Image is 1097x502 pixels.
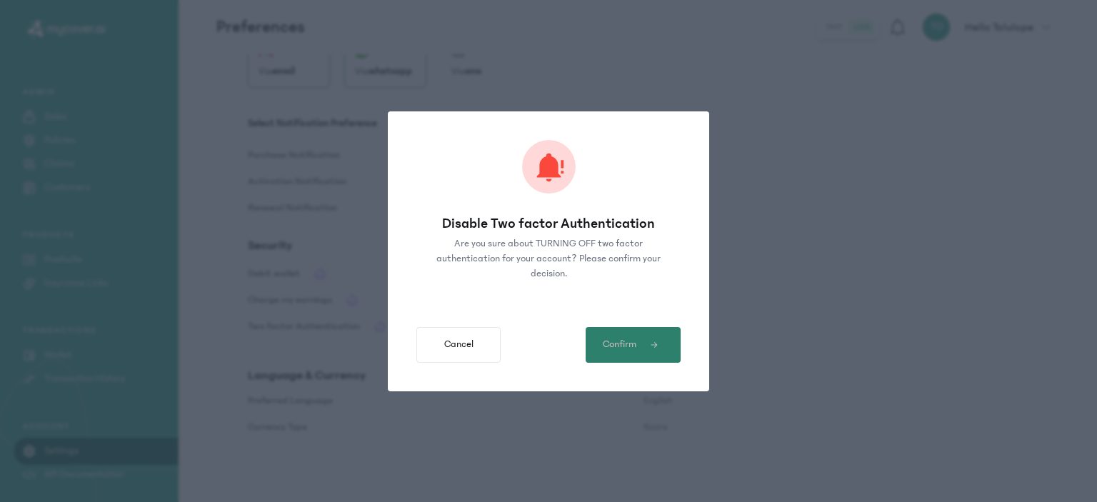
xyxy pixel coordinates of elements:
span: Cancel [444,337,474,352]
span: Confirm [603,337,636,352]
button: Confirm [586,327,681,363]
p: Are you sure about TURNING OFF two factor authentication for your account? Please confirm your de... [429,236,668,281]
button: Cancel [416,327,501,363]
p: Disable Two factor Authentication [416,214,681,234]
